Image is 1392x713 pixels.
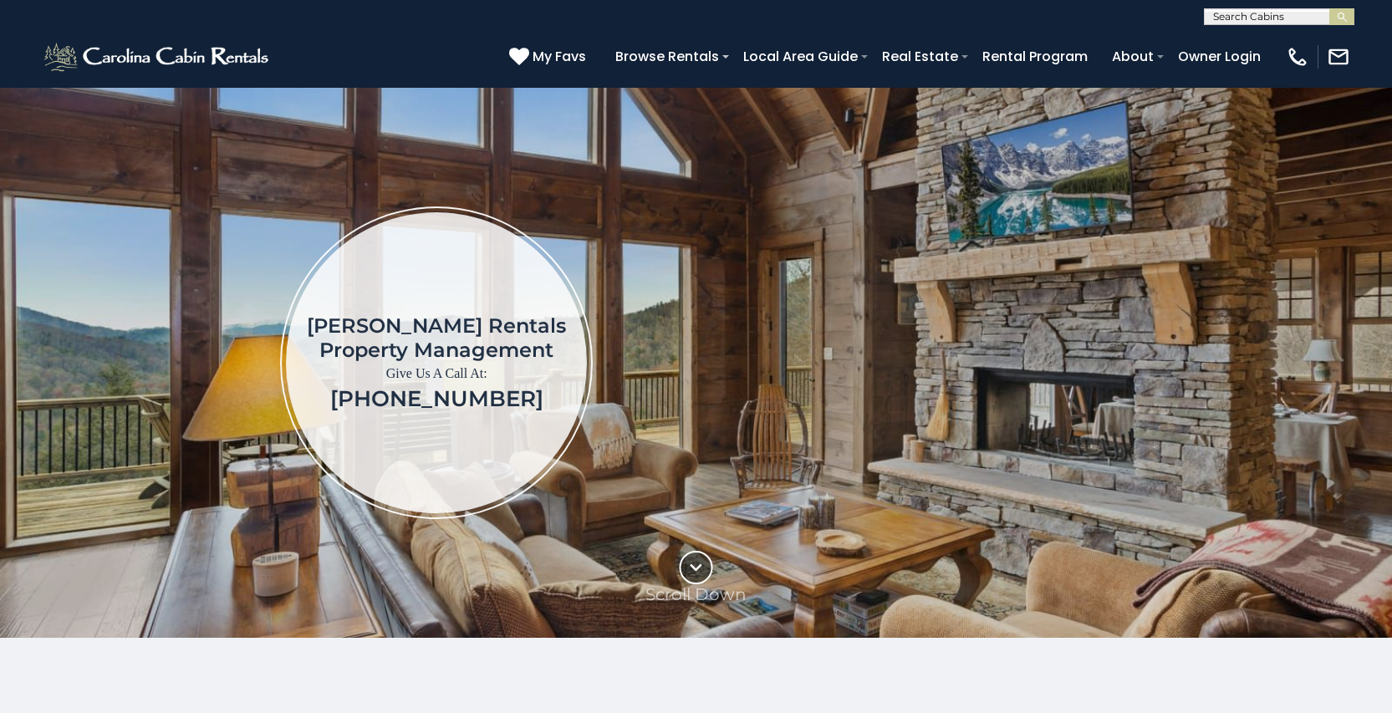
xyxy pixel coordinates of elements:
[607,42,727,71] a: Browse Rentals
[1286,45,1309,69] img: phone-regular-white.png
[42,40,273,74] img: White-1-2.png
[874,42,966,71] a: Real Estate
[849,137,1368,588] iframe: New Contact Form
[533,46,586,67] span: My Favs
[1327,45,1350,69] img: mail-regular-white.png
[645,584,747,604] p: Scroll Down
[307,313,566,362] h1: [PERSON_NAME] Rentals Property Management
[307,362,566,385] p: Give Us A Call At:
[330,385,543,412] a: [PHONE_NUMBER]
[509,46,590,68] a: My Favs
[1104,42,1162,71] a: About
[1170,42,1269,71] a: Owner Login
[974,42,1096,71] a: Rental Program
[735,42,866,71] a: Local Area Guide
